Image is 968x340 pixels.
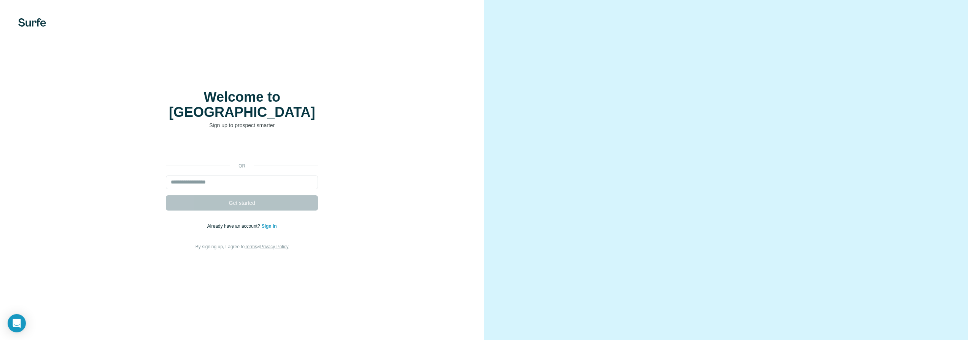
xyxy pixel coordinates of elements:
img: Surfe's logo [18,18,46,27]
span: By signing up, I agree to & [196,244,289,249]
a: Sign in [262,223,277,229]
h1: Welcome to [GEOGRAPHIC_DATA] [166,89,318,120]
p: or [230,163,254,169]
a: Privacy Policy [260,244,289,249]
p: Sign up to prospect smarter [166,121,318,129]
span: Already have an account? [207,223,262,229]
div: Open Intercom Messenger [8,314,26,332]
a: Terms [245,244,257,249]
iframe: Sign in with Google Button [162,140,322,157]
